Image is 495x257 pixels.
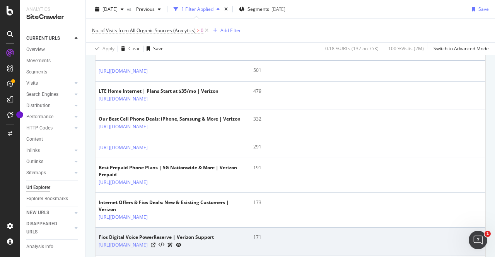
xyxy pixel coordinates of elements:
a: Search Engines [26,90,72,99]
span: > [197,27,200,34]
a: Visits [26,79,72,87]
span: 0 [201,25,203,36]
a: Visit Online Page [151,243,155,247]
a: HTTP Codes [26,124,72,132]
a: URL Inspection [176,241,181,249]
div: LTE Home Internet | Plans Start at $35/mo | Verizon [99,88,218,95]
span: No. of Visits from All Organic Sources (Analytics) [92,27,196,34]
a: NEW URLS [26,209,72,217]
div: Outlinks [26,158,43,166]
iframe: Intercom live chat [469,231,487,249]
div: 100 % Visits ( 2M ) [388,45,424,52]
div: 171 [253,234,482,241]
div: Segments [26,68,47,76]
div: [DATE] [271,6,285,12]
div: 1 Filter Applied [181,6,213,12]
a: [URL][DOMAIN_NAME] [99,241,148,249]
button: Save [469,3,489,15]
div: Search Engines [26,90,58,99]
a: Content [26,135,80,143]
a: [URL][DOMAIN_NAME] [99,95,148,103]
a: [URL][DOMAIN_NAME] [99,179,148,186]
button: Save [143,43,164,55]
span: 1 [485,231,491,237]
div: 479 [253,88,482,95]
div: Our Best Cell Phone Deals: iPhone, Samsung & More | Verizon [99,116,241,123]
a: Segments [26,68,80,76]
button: View HTML Source [159,242,164,248]
a: CURRENT URLS [26,34,72,43]
div: Sitemaps [26,169,46,177]
div: Clear [128,45,140,52]
div: Save [478,6,489,12]
div: Distribution [26,102,51,110]
button: Apply [92,43,114,55]
a: DISAPPEARED URLS [26,220,72,236]
div: SiteCrawler [26,13,79,22]
div: NEW URLS [26,209,49,217]
a: Url Explorer [26,184,80,192]
div: CURRENT URLS [26,34,60,43]
button: Segments[DATE] [236,3,288,15]
a: Movements [26,57,80,65]
button: Switch to Advanced Mode [430,43,489,55]
a: [URL][DOMAIN_NAME] [99,213,148,221]
div: Overview [26,46,45,54]
div: Apply [102,45,114,52]
div: 173 [253,199,482,206]
button: Previous [133,3,164,15]
div: Add Filter [220,27,241,34]
div: 191 [253,164,482,171]
div: Best Prepaid Phone Plans | 5G Nationwide & More | Verizon Prepaid [99,164,247,178]
div: Explorer Bookmarks [26,195,68,203]
a: Outlinks [26,158,72,166]
div: 501 [253,67,482,74]
button: [DATE] [92,3,127,15]
div: DISAPPEARED URLS [26,220,65,236]
div: Save [153,45,164,52]
span: 2025 Aug. 5th [102,6,118,12]
div: Content [26,135,43,143]
a: Overview [26,46,80,54]
a: [URL][DOMAIN_NAME] [99,144,148,151]
a: AI Url Details [167,241,173,249]
a: Explorer Bookmarks [26,195,80,203]
span: Segments [247,6,269,12]
a: [URL][DOMAIN_NAME] [99,67,148,75]
div: Analysis Info [26,243,53,251]
div: 291 [253,143,482,150]
a: Sitemaps [26,169,72,177]
button: Add Filter [210,26,241,35]
a: Inlinks [26,146,72,155]
a: Distribution [26,102,72,110]
div: Tooltip anchor [16,111,23,118]
div: Inlinks [26,146,40,155]
span: vs [127,6,133,12]
div: Internet Offers & Fios Deals: New & Existing Customers | Verizon [99,199,247,213]
div: Movements [26,57,51,65]
div: Url Explorer [26,184,50,192]
span: Previous [133,6,155,12]
div: HTTP Codes [26,124,53,132]
button: 1 Filter Applied [171,3,223,15]
a: Performance [26,113,72,121]
div: times [223,5,229,13]
a: Analysis Info [26,243,80,251]
button: Clear [118,43,140,55]
a: [URL][DOMAIN_NAME] [99,123,148,131]
div: Visits [26,79,38,87]
div: Fios Digital Voice PowerReserve | Verizon Support [99,234,214,241]
div: Switch to Advanced Mode [434,45,489,52]
div: 332 [253,116,482,123]
div: Analytics [26,6,79,13]
div: Performance [26,113,53,121]
div: 0.18 % URLs ( 137 on 75K ) [325,45,379,52]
